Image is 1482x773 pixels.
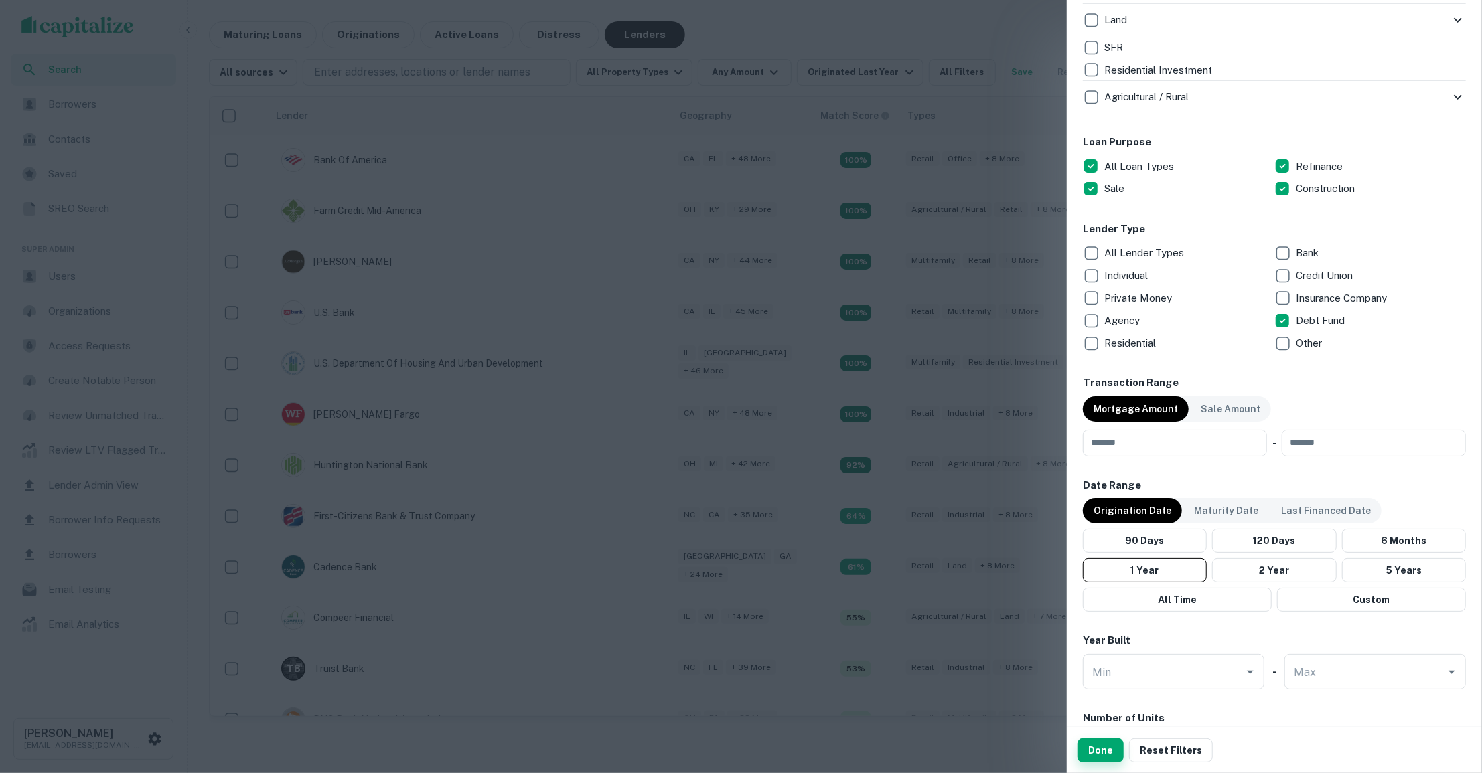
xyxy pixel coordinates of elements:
h6: Year Built [1083,633,1130,649]
p: All Lender Types [1104,245,1187,261]
p: Individual [1104,268,1151,284]
p: Sale Amount [1201,402,1260,416]
iframe: Chat Widget [1415,666,1482,730]
button: Reset Filters [1129,738,1213,762]
div: - [1272,430,1276,456]
p: Agency [1104,313,1142,329]
button: 2 Year [1212,558,1336,582]
p: Land [1104,12,1130,28]
button: Open [1241,663,1260,681]
button: 120 Days [1212,529,1336,553]
button: All Time [1083,588,1272,612]
p: SFR [1104,39,1126,56]
button: Custom [1277,588,1466,612]
h6: Number of Units [1083,711,1165,726]
h6: Lender Type [1083,222,1466,237]
p: All Loan Types [1104,159,1177,175]
h6: Transaction Range [1083,375,1466,391]
p: Residential Investment [1104,62,1215,78]
p: Debt Fund [1296,313,1347,329]
p: Maturity Date [1194,503,1258,518]
p: Origination Date [1094,503,1171,518]
h6: Date Range [1083,478,1466,493]
p: Last Financed Date [1281,503,1371,518]
p: Residential [1104,335,1159,351]
h6: Loan Purpose [1083,135,1466,150]
p: Sale [1104,181,1127,197]
p: Credit Union [1296,268,1355,284]
p: Refinance [1296,159,1345,175]
p: Insurance Company [1296,290,1390,307]
h6: - [1272,664,1276,679]
button: 5 Years [1342,558,1466,582]
div: Land [1083,4,1466,36]
p: Mortgage Amount [1094,402,1178,416]
div: Agricultural / Rural [1083,81,1466,113]
p: Other [1296,335,1325,351]
p: Private Money [1104,290,1175,307]
p: Agricultural / Rural [1104,89,1191,105]
button: Open [1442,663,1461,681]
button: 1 Year [1083,558,1207,582]
p: Bank [1296,245,1321,261]
button: Done [1078,738,1124,762]
button: 6 Months [1342,529,1466,553]
p: Construction [1296,181,1357,197]
button: 90 Days [1083,529,1207,553]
